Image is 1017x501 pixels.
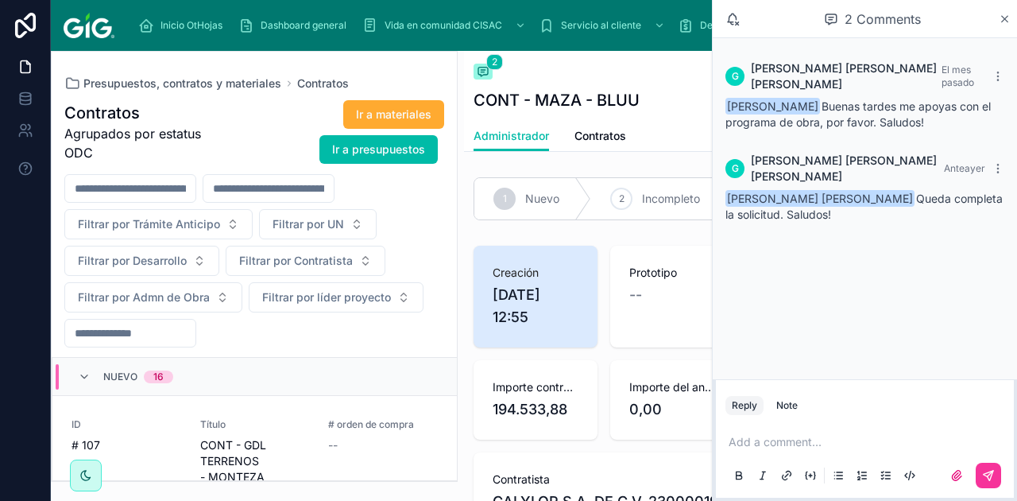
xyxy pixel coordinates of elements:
span: [PERSON_NAME] [725,98,820,115]
span: -- [629,284,642,306]
span: Agrupados por estatus ODC [64,124,219,162]
span: Prototipo [629,265,715,281]
span: [DATE] 12:55 [493,284,578,328]
button: Reply [725,396,764,415]
span: G [732,70,739,83]
span: Presupuestos, contratos y materiales [83,76,281,91]
span: Ir a presupuestos [332,142,425,157]
h1: CONT - MAZA - BLUU [474,89,640,111]
span: Contratos [574,128,626,144]
button: Select Button [64,209,253,239]
span: Filtrar por UN [273,216,344,232]
span: 2 Comments [845,10,921,29]
div: 16 [153,371,164,383]
span: Vida en comunidad CISAC [385,19,502,32]
span: Incompleto [642,191,700,207]
span: Filtrar por Desarrollo [78,253,187,269]
a: Dashboard general [234,11,358,40]
button: Select Button [64,246,219,276]
span: CONT - GDL TERRENOS - MONTEZA [200,437,310,485]
a: Contratos [297,76,349,91]
span: Importe del anticipo [629,379,715,395]
button: Select Button [64,282,242,313]
span: 1 [503,192,507,205]
span: Filtrar por Admn de Obra [78,289,210,305]
a: Inicio OtHojas [133,11,234,40]
button: Ir a presupuestos [319,135,438,164]
div: scrollable content [127,8,918,43]
span: 2 [486,54,503,70]
span: Anteayer [944,162,985,174]
img: App logo [64,13,114,38]
span: El mes pasado [942,64,974,88]
span: Contratista [493,472,988,487]
span: Administrador [474,128,549,144]
span: # orden de compra [328,418,438,431]
div: Buenas tardes me apoyas con el programa de obra, por favor. Saludos! [725,99,1004,130]
span: [PERSON_NAME] [PERSON_NAME] [PERSON_NAME] [751,60,942,92]
button: Select Button [249,282,423,313]
span: -- [328,437,338,453]
span: Ir a materiales [356,107,431,122]
span: Inicio OtHojas [160,19,222,32]
span: [PERSON_NAME] [PERSON_NAME] [725,190,915,207]
a: Presupuestos, contratos y materiales [64,76,281,91]
span: # 107 [72,437,181,453]
span: Devoluciones [700,19,761,32]
span: Nuevo [103,371,137,383]
span: Servicio al cliente [561,19,641,32]
span: Filtrar por líder proyecto [262,289,391,305]
button: Select Button [226,246,385,276]
a: Vida en comunidad CISAC [358,11,534,40]
h1: Contratos [64,102,219,124]
span: Importe contrato IVA incluido [493,379,578,395]
button: 2 [474,64,493,83]
span: 2 [619,192,625,205]
a: Servicio al cliente [534,11,673,40]
span: Filtrar por Contratista [239,253,353,269]
span: Título [200,418,310,431]
button: Select Button [259,209,377,239]
span: Filtrar por Trámite Anticipo [78,216,220,232]
span: Creación [493,265,578,281]
a: Contratos [574,122,626,153]
button: Ir a materiales [343,100,444,129]
span: Nuevo [525,191,559,207]
button: Note [770,396,804,415]
div: Queda completa la solicitud. Saludos! [725,191,1004,223]
span: 194.533,88 [493,398,578,421]
span: ID [72,418,181,431]
a: Devoluciones [673,11,793,40]
div: Note [776,399,798,412]
span: 0,00 [629,398,715,421]
span: Dashboard general [261,19,346,32]
span: [PERSON_NAME] [PERSON_NAME] [PERSON_NAME] [751,153,944,184]
a: Administrador [474,122,549,152]
span: G [732,162,739,175]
